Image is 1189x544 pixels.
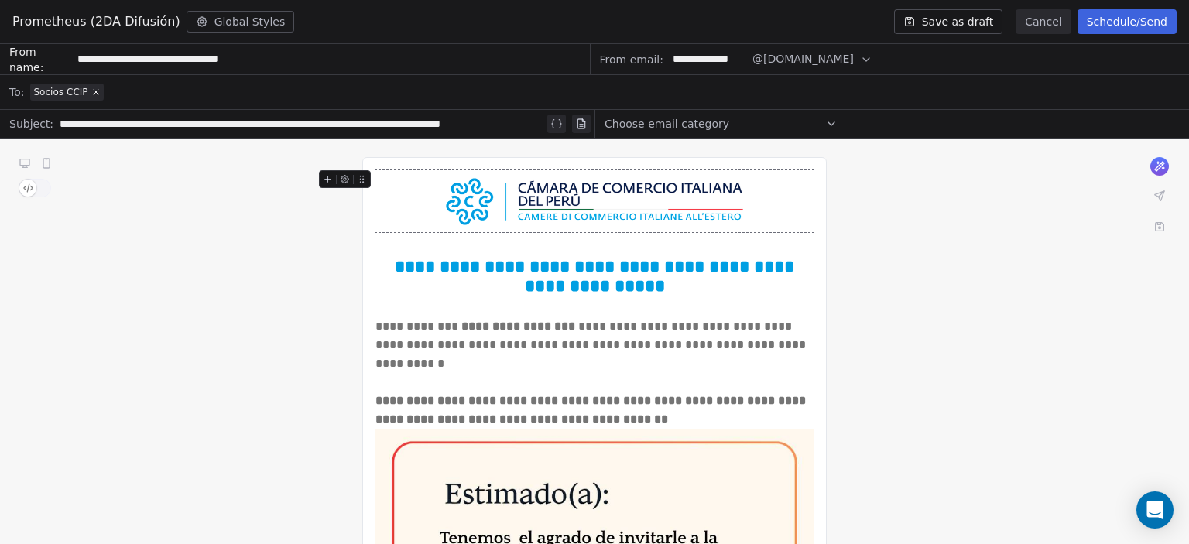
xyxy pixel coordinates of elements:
span: Socios CCIP [33,86,87,98]
span: From name: [9,44,71,75]
button: Cancel [1016,9,1071,34]
button: Schedule/Send [1078,9,1177,34]
span: Subject: [9,116,53,136]
span: To: [9,84,24,100]
button: Save as draft [894,9,1003,34]
span: Choose email category [605,116,729,132]
span: Prometheus (2DA Difusión) [12,12,180,31]
div: Open Intercom Messenger [1136,491,1174,529]
span: @[DOMAIN_NAME] [752,51,854,67]
span: From email: [600,52,663,67]
button: Global Styles [187,11,295,33]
